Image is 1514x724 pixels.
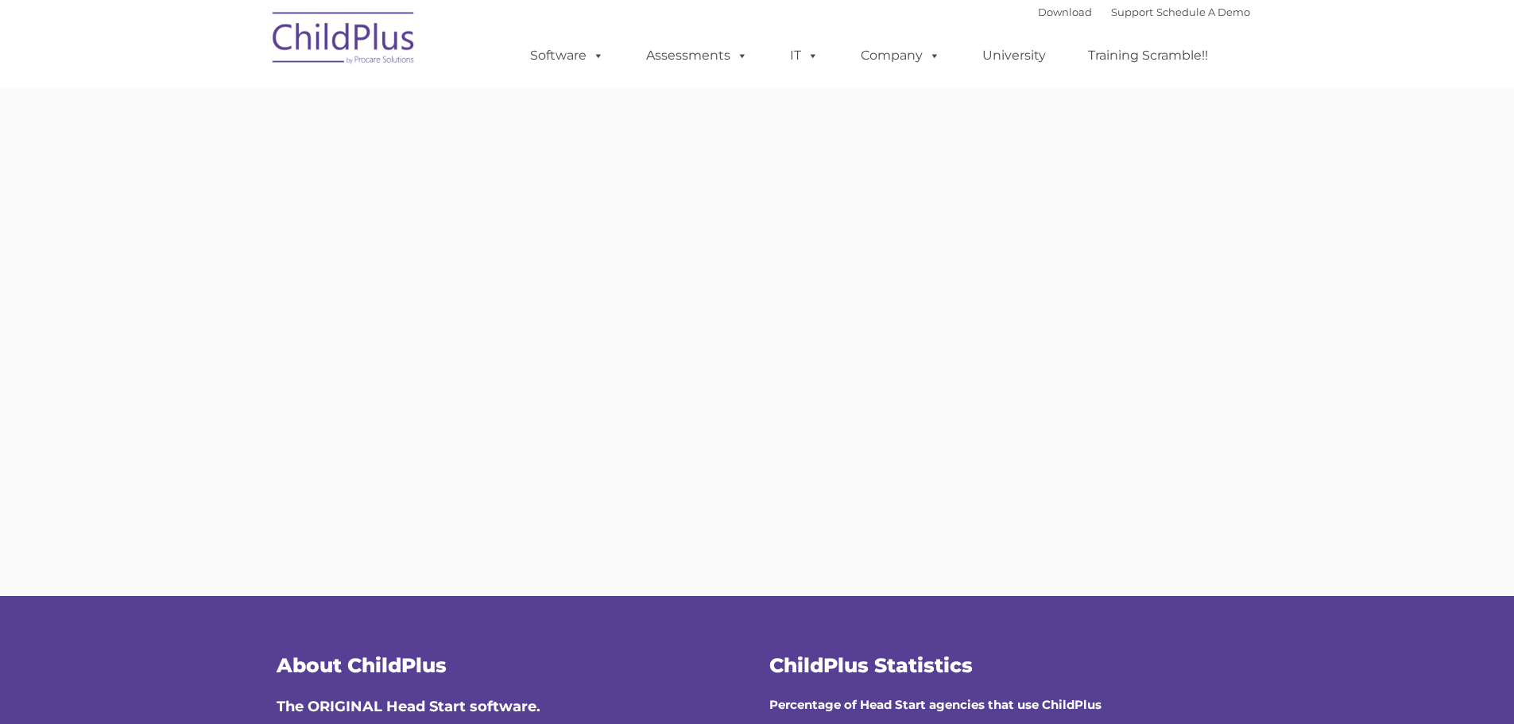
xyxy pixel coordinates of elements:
[265,1,424,80] img: ChildPlus by Procare Solutions
[774,40,834,72] a: IT
[1038,6,1250,18] font: |
[630,40,764,72] a: Assessments
[277,698,540,715] span: The ORIGINAL Head Start software.
[1072,40,1224,72] a: Training Scramble!!
[1038,6,1092,18] a: Download
[769,653,973,677] span: ChildPlus Statistics
[514,40,620,72] a: Software
[769,697,1102,712] strong: Percentage of Head Start agencies that use ChildPlus
[1156,6,1250,18] a: Schedule A Demo
[1111,6,1153,18] a: Support
[277,653,447,677] span: About ChildPlus
[966,40,1062,72] a: University
[845,40,956,72] a: Company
